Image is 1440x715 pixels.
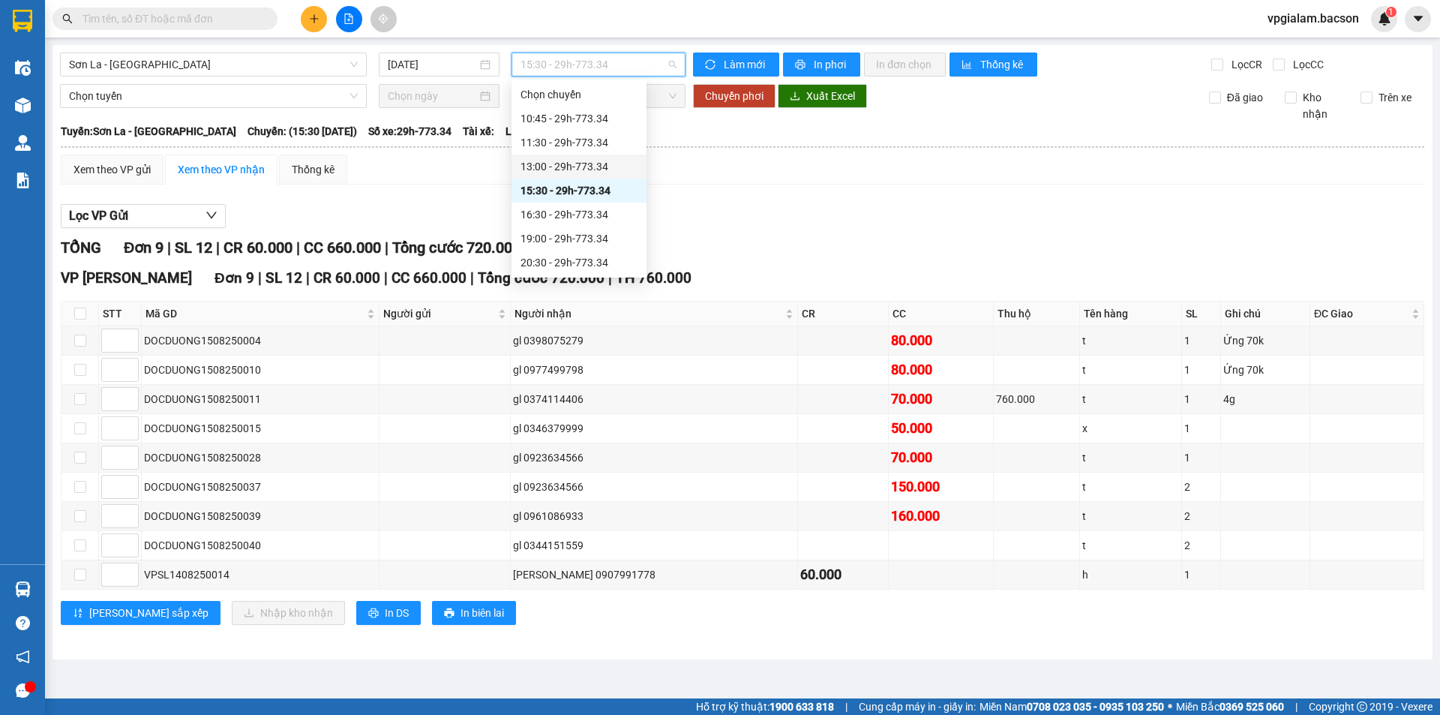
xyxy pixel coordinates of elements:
[1184,537,1219,554] div: 2
[62,14,73,24] span: search
[309,14,319,24] span: plus
[301,6,327,32] button: plus
[513,537,795,554] div: gl 0344151559
[385,605,409,621] span: In DS
[520,206,637,223] div: 16:30 - 29h-773.34
[15,173,31,188] img: solution-icon
[313,269,380,287] span: CR 60.000
[216,239,220,257] span: |
[520,230,637,247] div: 19:00 - 29h-773.34
[384,269,388,287] span: |
[693,84,775,108] button: Chuyển phơi
[891,389,991,410] div: 70.000
[470,269,474,287] span: |
[124,239,163,257] span: Đơn 9
[205,209,217,221] span: down
[513,449,795,466] div: gl 0923634566
[69,206,128,225] span: Lọc VP Gửi
[979,698,1164,715] span: Miền Nam
[144,566,376,583] div: VPSL1408250014
[292,161,334,178] div: Thống kê
[265,269,302,287] span: SL 12
[705,59,718,71] span: sync
[1184,479,1219,495] div: 2
[608,269,612,287] span: |
[178,161,265,178] div: Xem theo VP nhận
[790,91,800,103] span: download
[616,269,691,287] span: TH 760.000
[1411,12,1425,26] span: caret-down
[693,53,779,77] button: syncLàm mới
[514,305,782,322] span: Người nhận
[16,683,30,698] span: message
[1255,9,1371,28] span: vpgialam.bacson
[15,60,31,76] img: warehouse-icon
[1295,698,1297,715] span: |
[392,239,520,257] span: Tổng cước 720.000
[806,88,855,104] span: Xuất Excel
[89,605,208,621] span: [PERSON_NAME] sắp xếp
[142,443,379,473] td: DOCDUONG1508250028
[463,123,494,140] span: Tài xế:
[144,362,376,378] div: DOCDUONG1508250010
[175,239,212,257] span: SL 12
[368,123,451,140] span: Số xe: 29h-773.34
[142,560,379,590] td: VPSL1408250014
[223,239,292,257] span: CR 60.000
[505,123,637,140] span: Loại xe: Giường nằm 40 chỗ
[996,391,1077,407] div: 760.000
[1082,537,1179,554] div: t
[1184,332,1219,349] div: 1
[1221,89,1269,106] span: Đã giao
[142,473,379,502] td: DOCDUONG1508250037
[859,698,976,715] span: Cung cấp máy in - giấy in:
[520,134,637,151] div: 11:30 - 29h-773.34
[15,98,31,113] img: warehouse-icon
[61,601,220,625] button: sort-ascending[PERSON_NAME] sắp xếp
[513,420,795,437] div: gl 0346379999
[232,601,345,625] button: downloadNhập kho nhận
[1388,7,1393,17] span: 1
[814,56,848,73] span: In phơi
[1082,362,1179,378] div: t
[724,56,767,73] span: Làm mới
[1176,698,1284,715] span: Miền Bắc
[144,479,376,495] div: DOCDUONG1508250037
[69,53,358,76] span: Sơn La - Hà Nội
[696,698,834,715] span: Hỗ trợ kỹ thuật:
[61,239,101,257] span: TỔNG
[1182,302,1222,326] th: SL
[1357,701,1367,712] span: copyright
[795,59,808,71] span: printer
[385,239,388,257] span: |
[1378,12,1391,26] img: icon-new-feature
[513,332,795,349] div: gl 0398075279
[167,239,171,257] span: |
[783,53,860,77] button: printerIn phơi
[69,85,358,107] span: Chọn tuyến
[891,476,991,497] div: 150.000
[142,356,379,385] td: DOCDUONG1508250010
[891,330,991,351] div: 80.000
[144,420,376,437] div: DOCDUONG1508250015
[144,391,376,407] div: DOCDUONG1508250011
[1184,449,1219,466] div: 1
[1223,332,1307,349] div: Ứng 70k
[1314,305,1408,322] span: ĐC Giao
[73,161,151,178] div: Xem theo VP gửi
[336,6,362,32] button: file-add
[306,269,310,287] span: |
[1184,508,1219,524] div: 2
[144,537,376,554] div: DOCDUONG1508250040
[142,531,379,560] td: DOCDUONG1508250040
[432,601,516,625] button: printerIn biên lai
[460,605,504,621] span: In biên lai
[891,447,991,468] div: 70.000
[845,698,847,715] span: |
[1221,302,1310,326] th: Ghi chú
[370,6,397,32] button: aim
[778,84,867,108] button: downloadXuất Excel
[513,479,795,495] div: gl 0923634566
[144,508,376,524] div: DOCDUONG1508250039
[82,11,259,27] input: Tìm tên, số ĐT hoặc mã đơn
